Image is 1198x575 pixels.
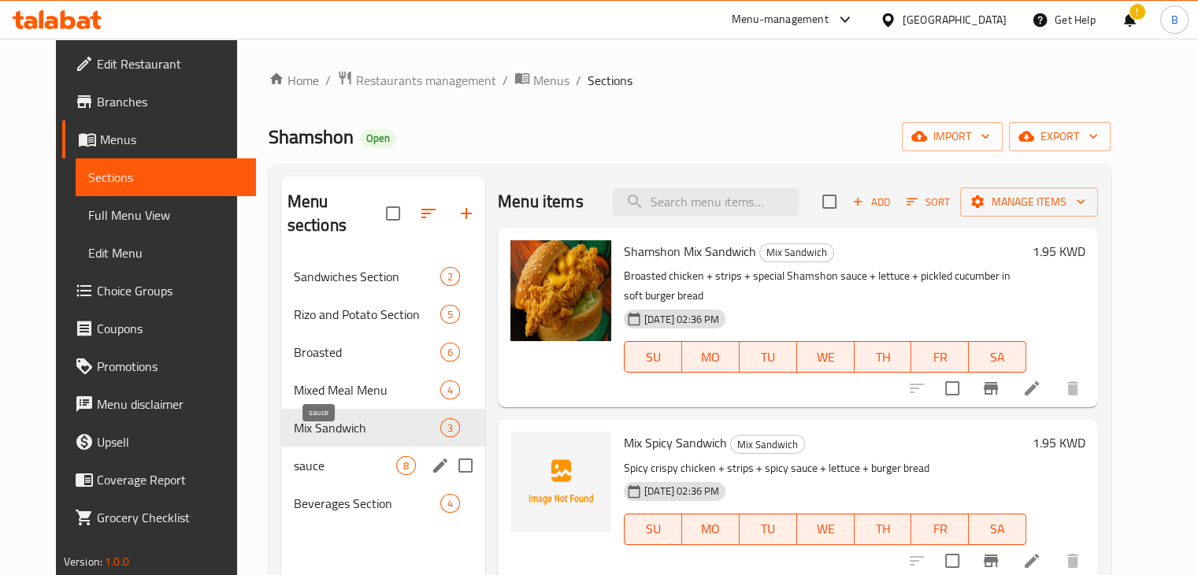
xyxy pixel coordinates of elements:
span: Version: [64,551,102,572]
span: Sort items [896,190,960,214]
li: / [576,71,581,90]
span: Edit Menu [88,243,243,262]
span: Beverages Section [294,494,440,513]
span: Add item [846,190,896,214]
li: / [325,71,331,90]
div: Broasted6 [281,333,485,371]
span: [DATE] 02:36 PM [638,312,725,327]
span: MO [688,346,733,369]
nav: breadcrumb [269,70,1111,91]
div: Mix Sandwich [294,418,440,437]
button: Add [846,190,896,214]
span: Sections [88,168,243,187]
span: Sandwiches Section [294,267,440,286]
span: 6 [441,345,459,360]
span: Select all sections [376,197,410,230]
div: Sandwiches Section2 [281,258,485,295]
button: SU [624,341,682,373]
a: Sections [76,158,256,196]
span: WE [803,346,848,369]
a: Upsell [62,423,256,461]
button: SA [969,341,1026,373]
span: 4 [441,496,459,511]
button: SU [624,514,682,545]
span: 1.0.0 [105,551,129,572]
img: Mix Spicy Sandwich [510,432,611,532]
a: Restaurants management [337,70,496,91]
input: search [613,188,799,216]
div: items [440,494,460,513]
span: Mix Spicy Sandwich [624,431,727,454]
span: Edit Restaurant [97,54,243,73]
button: Add section [447,195,485,232]
div: items [440,343,460,362]
a: Full Menu View [76,196,256,234]
button: FR [911,341,969,373]
div: items [440,305,460,324]
span: B [1170,11,1178,28]
a: Branches [62,83,256,121]
span: Manage items [973,192,1085,212]
button: edit [428,454,452,477]
span: Open [360,132,396,145]
a: Coverage Report [62,461,256,499]
span: Branches [97,92,243,111]
button: MO [682,514,740,545]
button: Manage items [960,187,1098,217]
span: 2 [441,269,459,284]
span: FR [918,346,962,369]
a: Grocery Checklist [62,499,256,536]
button: TU [740,341,797,373]
span: Select section [813,185,846,218]
span: 5 [441,307,459,322]
span: Mix Sandwich [731,436,804,454]
a: Edit menu item [1022,379,1041,398]
span: FR [918,517,962,540]
nav: Menu sections [281,251,485,529]
span: Sort sections [410,195,447,232]
button: TH [855,341,912,373]
span: 8 [397,458,415,473]
span: Broasted [294,343,440,362]
div: Mix Sandwich [759,243,834,262]
button: WE [797,514,855,545]
button: Sort [903,190,954,214]
span: SU [631,517,676,540]
span: Shamshon Mix Sandwich [624,239,756,263]
a: Menus [62,121,256,158]
a: Menus [514,70,569,91]
div: Mix Sandwich3 [281,409,485,447]
span: Menus [100,130,243,149]
span: Mixed Meal Menu [294,380,440,399]
span: Full Menu View [88,206,243,224]
span: Coverage Report [97,470,243,489]
p: Spicy crispy chicken + strips + spicy sauce + lettuce + burger bread [624,458,1026,478]
span: Menu disclaimer [97,395,243,414]
a: Coupons [62,310,256,347]
div: Rizo and Potato Section5 [281,295,485,333]
span: export [1022,127,1098,147]
button: export [1009,122,1111,151]
p: Broasted chicken + strips + special Shamshon sauce + lettuce + pickled cucumber in soft burger bread [624,266,1026,306]
span: Add [850,193,892,211]
h2: Menu sections [287,190,386,237]
li: / [503,71,508,90]
span: 3 [441,421,459,436]
span: Rizo and Potato Section [294,305,440,324]
a: Edit Restaurant [62,45,256,83]
span: sauce [294,456,396,475]
div: Beverages Section4 [281,484,485,522]
div: Mixed Meal Menu4 [281,371,485,409]
button: import [902,122,1003,151]
span: Select to update [936,372,969,405]
span: Sections [588,71,632,90]
span: import [914,127,990,147]
span: Sort [907,193,950,211]
span: TU [746,517,791,540]
div: items [440,267,460,286]
span: WE [803,517,848,540]
button: FR [911,514,969,545]
span: MO [688,517,733,540]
